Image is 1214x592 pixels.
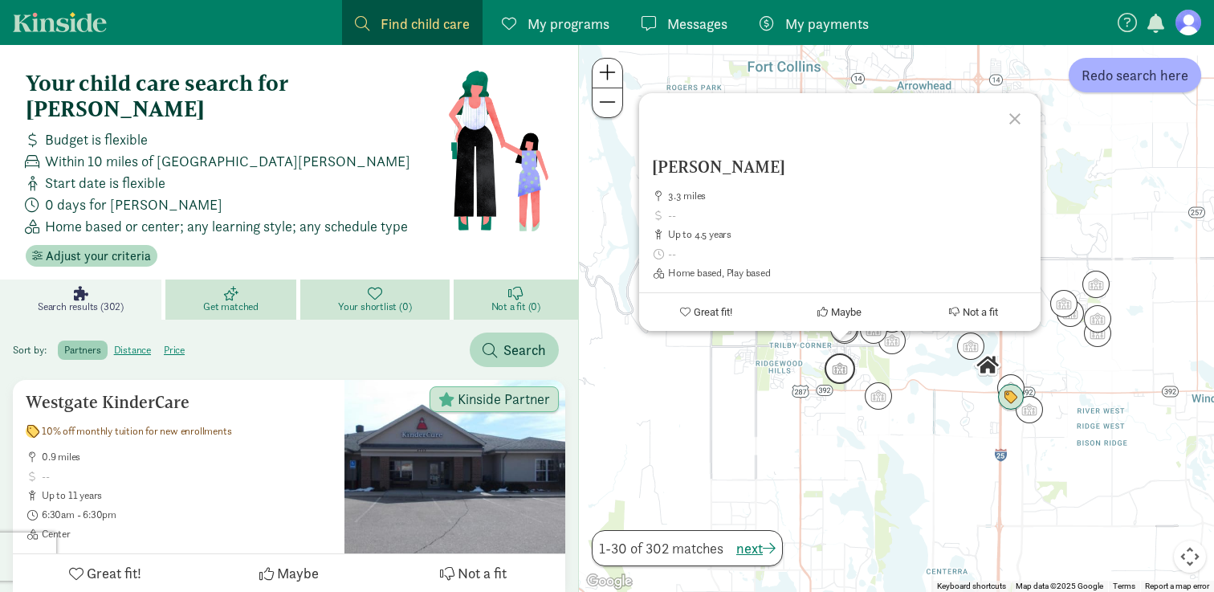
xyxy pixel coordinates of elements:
div: Click to see details [1082,271,1110,298]
span: Kinside Partner [458,392,550,406]
span: up to 11 years [42,489,332,502]
span: Not a fit [963,306,998,318]
div: Click to see details [957,333,984,360]
div: Click to see details [860,316,887,344]
span: 0 days for [PERSON_NAME] [45,194,222,215]
label: price [157,341,191,360]
span: My programs [528,13,609,35]
span: 1-30 of 302 matches [599,537,723,559]
span: 0.9 miles [42,451,332,463]
button: Search [470,333,559,367]
span: Find child care [381,13,470,35]
span: up to 4.5 years [668,228,1028,241]
span: My payments [785,13,869,35]
span: Get matched [203,300,259,313]
a: Open this area in Google Maps (opens a new window) [583,571,636,592]
label: partners [58,341,107,360]
button: next [736,537,776,559]
div: Click to see details [830,315,858,342]
span: Search results (302) [38,300,124,313]
h4: Your child care search for [PERSON_NAME] [26,71,447,122]
span: Maybe [831,306,862,318]
h5: [PERSON_NAME] [652,157,1028,177]
span: Budget is flexible [45,129,148,150]
span: Not a fit [458,562,507,584]
div: Click to see details [831,316,858,344]
a: Your shortlist (0) [300,280,454,320]
span: 6:30am - 6:30pm [42,508,332,521]
a: Report a map error [1145,582,1209,590]
h5: Westgate KinderCare [26,393,332,412]
button: Map camera controls [1174,541,1206,573]
span: Home based, Play based [668,267,1028,280]
button: Not a fit [381,554,565,592]
span: Center [42,528,332,541]
button: Maybe [197,554,381,592]
div: Click to see details [1084,305,1111,333]
button: Redo search here [1069,58,1201,92]
label: distance [108,341,157,360]
button: Great fit! [13,554,197,592]
a: Terms (opens in new tab) [1113,582,1135,590]
span: Great fit! [87,562,141,584]
span: Start date is flexible [45,172,165,194]
div: Click to see details [997,384,1025,411]
div: Click to see details [878,327,906,354]
button: Keyboard shortcuts [937,581,1006,592]
button: Maybe [772,293,906,331]
div: Click to see details [974,352,1001,379]
span: Sort by: [13,343,55,357]
img: Google [583,571,636,592]
span: 3.3 miles [668,190,1028,202]
span: Your shortlist (0) [338,300,411,313]
span: Adjust your criteria [46,247,151,266]
div: Click to see details [1050,290,1078,317]
span: Messages [667,13,727,35]
button: Adjust your criteria [26,245,157,267]
span: Search [503,339,546,361]
span: Maybe [277,562,319,584]
a: Kinside [13,12,107,32]
a: Not a fit (0) [454,280,579,320]
div: Click to see details [1057,300,1084,327]
div: Click to see details [1084,320,1111,347]
span: Within 10 miles of [GEOGRAPHIC_DATA][PERSON_NAME] [45,150,410,172]
div: Click to see details [878,305,906,333]
button: Great fit! [639,293,773,331]
span: Redo search here [1082,64,1188,86]
div: Click to see details [1016,396,1043,423]
a: Get matched [165,280,300,320]
span: Home based or center; any learning style; any schedule type [45,215,408,237]
div: Click to see details [997,374,1025,402]
span: Map data ©2025 Google [1016,582,1103,590]
div: Click to see details [825,353,855,384]
span: Great fit! [693,306,731,318]
span: 10% off monthly tuition for new enrollments [42,425,231,438]
div: Click to see details [865,382,892,410]
span: Not a fit (0) [491,300,540,313]
button: Not a fit [906,293,1041,331]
